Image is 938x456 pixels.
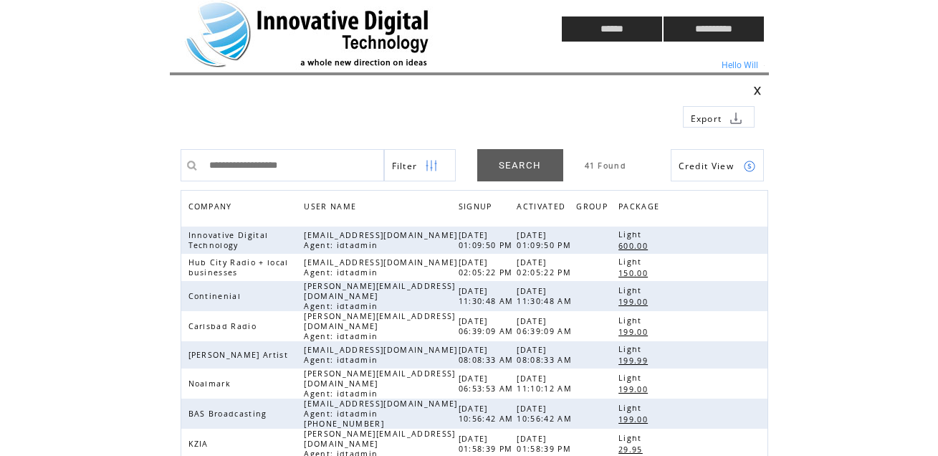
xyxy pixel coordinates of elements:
a: COMPANY [188,201,236,210]
span: Light [618,433,646,443]
a: 199.00 [618,413,655,425]
span: PACKAGE [618,198,663,219]
a: 199.00 [618,295,655,308]
span: Continenial [188,291,245,301]
img: download.png [729,112,742,125]
span: 199.00 [618,384,651,394]
span: Hello Will [722,60,758,70]
img: filters.png [425,150,438,182]
a: Filter [384,149,456,181]
span: Light [618,373,646,383]
span: [DATE] 10:56:42 AM [459,404,517,424]
span: 199.99 [618,356,651,366]
a: 29.95 [618,443,650,455]
a: USER NAME [304,201,360,210]
span: KZIA [188,439,212,449]
span: [EMAIL_ADDRESS][DOMAIN_NAME] Agent: idtadmin [304,345,457,365]
span: [DATE] 11:10:12 AM [517,374,575,394]
span: COMPANY [188,198,236,219]
span: USER NAME [304,198,360,219]
span: Carlsbad Radio [188,321,261,331]
span: 29.95 [618,445,646,455]
span: [EMAIL_ADDRESS][DOMAIN_NAME] Agent: idtadmin [304,257,457,277]
span: [PERSON_NAME][EMAIL_ADDRESS][DOMAIN_NAME] Agent: idtadmin [304,311,455,341]
span: [DATE] 06:53:53 AM [459,374,517,394]
span: 150.00 [618,268,651,278]
span: Light [618,285,646,295]
span: 199.00 [618,297,651,307]
img: credits.png [743,160,756,173]
span: 600.00 [618,241,651,251]
span: Light [618,315,646,326]
span: Light [618,257,646,267]
span: [DATE] 08:08:33 AM [517,345,575,365]
a: 199.99 [618,354,655,366]
span: [DATE] 01:09:50 PM [517,230,575,250]
span: [DATE] 10:56:42 AM [517,404,575,424]
span: GROUP [576,198,611,219]
span: ACTIVATED [517,198,569,219]
span: Hub City Radio + local businesses [188,257,289,277]
span: Light [618,403,646,413]
a: SIGNUP [459,201,496,210]
span: 199.00 [618,327,651,337]
a: PACKAGE [618,198,666,219]
span: [DATE] 11:30:48 AM [459,286,517,306]
span: [DATE] 02:05:22 PM [459,257,517,277]
span: [DATE] 11:30:48 AM [517,286,575,306]
span: [PERSON_NAME][EMAIL_ADDRESS][DOMAIN_NAME] Agent: idtadmin [304,281,455,311]
a: ACTIVATED [517,198,573,219]
a: 150.00 [618,267,655,279]
span: [DATE] 01:09:50 PM [459,230,517,250]
span: 199.00 [618,414,651,424]
span: [EMAIL_ADDRESS][DOMAIN_NAME] Agent: idtadmin [304,230,457,250]
span: Light [618,344,646,354]
span: BAS Broadcasting [188,409,271,419]
span: [PERSON_NAME][EMAIL_ADDRESS][DOMAIN_NAME] Agent: idtadmin [304,369,455,399]
span: 41 Found [585,161,627,171]
span: SIGNUP [459,198,496,219]
span: Export to csv file [691,113,722,125]
span: [DATE] 06:39:09 AM [459,316,517,336]
a: 600.00 [618,239,655,252]
span: Show Credits View [679,160,734,172]
span: Noalmark [188,379,235,389]
span: [EMAIL_ADDRESS][DOMAIN_NAME] Agent: idtadmin [PHONE_NUMBER] [304,399,457,429]
span: Show filters [392,160,418,172]
a: Export [683,106,755,128]
a: 199.00 [618,383,655,395]
span: [PERSON_NAME] Artist [188,350,292,360]
span: Innovative Digital Technology [188,230,269,250]
span: [DATE] 02:05:22 PM [517,257,575,277]
a: Credit View [671,149,764,181]
span: [DATE] 01:58:39 PM [459,434,517,454]
span: [DATE] 01:58:39 PM [517,434,575,454]
a: SEARCH [477,149,563,181]
a: 199.00 [618,326,655,338]
span: Light [618,229,646,239]
span: [DATE] 06:39:09 AM [517,316,575,336]
span: [DATE] 08:08:33 AM [459,345,517,365]
a: GROUP [576,198,615,219]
